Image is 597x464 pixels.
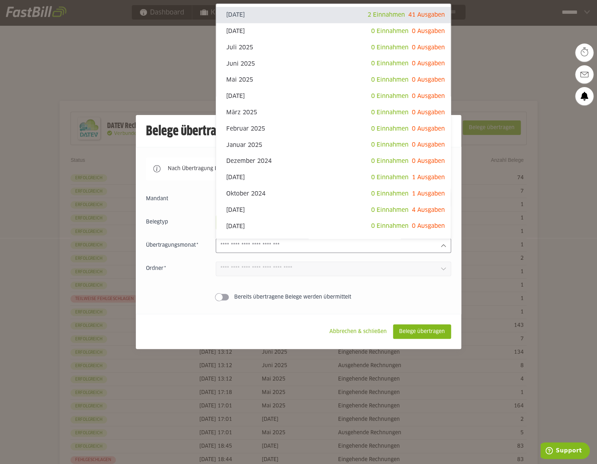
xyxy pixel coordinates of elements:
[216,218,451,234] sl-option: [DATE]
[371,174,409,180] span: 0 Einnahmen
[216,153,451,169] sl-option: Dezember 2024
[371,45,409,50] span: 0 Einnahmen
[412,77,445,83] span: 0 Ausgaben
[371,93,409,99] span: 0 Einnahmen
[216,72,451,88] sl-option: Mai 2025
[412,126,445,132] span: 0 Ausgaben
[412,207,445,213] span: 4 Ausgaben
[216,234,451,251] sl-option: Juli 2024
[412,223,445,229] span: 0 Ausgaben
[216,23,451,40] sl-option: [DATE]
[216,88,451,104] sl-option: [DATE]
[412,191,445,197] span: 1 Ausgaben
[371,142,409,148] span: 0 Einnahmen
[216,169,451,186] sl-option: [DATE]
[412,174,445,180] span: 1 Ausgaben
[412,158,445,164] span: 0 Ausgaben
[371,61,409,66] span: 0 Einnahmen
[393,324,451,339] sl-button: Belege übertragen
[412,28,445,34] span: 0 Ausgaben
[371,207,409,213] span: 0 Einnahmen
[371,191,409,197] span: 0 Einnahmen
[216,104,451,121] sl-option: März 2025
[216,7,451,23] sl-option: [DATE]
[371,158,409,164] span: 0 Einnahmen
[216,202,451,218] sl-option: [DATE]
[371,28,409,34] span: 0 Einnahmen
[371,110,409,115] span: 0 Einnahmen
[323,324,393,339] sl-button: Abbrechen & schließen
[216,40,451,56] sl-option: Juli 2025
[371,126,409,132] span: 0 Einnahmen
[216,56,451,72] sl-option: Juni 2025
[216,186,451,202] sl-option: Oktober 2024
[146,293,451,301] sl-switch: Bereits übertragene Belege werden übermittelt
[412,45,445,50] span: 0 Ausgaben
[216,137,451,153] sl-option: Januar 2025
[412,142,445,148] span: 0 Ausgaben
[371,223,409,229] span: 0 Einnahmen
[367,12,405,18] span: 2 Einnahmen
[371,77,409,83] span: 0 Einnahmen
[216,121,451,137] sl-option: Februar 2025
[412,61,445,66] span: 0 Ausgaben
[408,12,445,18] span: 41 Ausgaben
[412,93,445,99] span: 0 Ausgaben
[412,110,445,115] span: 0 Ausgaben
[540,442,590,460] iframe: Öffnet ein Widget, in dem Sie weitere Informationen finden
